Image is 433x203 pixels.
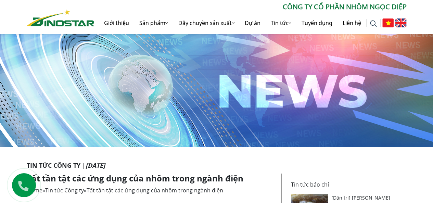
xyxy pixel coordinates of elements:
[134,12,173,34] a: Sản phẩm
[86,161,105,169] i: [DATE]
[27,187,223,194] span: » »
[240,12,266,34] a: Dự án
[27,174,276,183] h1: Tất tần tật các ứng dụng của nhôm trong ngành điện
[87,187,223,194] span: Tất tần tật các ứng dụng của nhôm trong ngành điện
[291,180,403,189] p: Tin tức báo chí
[395,18,407,27] img: English
[370,20,377,27] img: search
[94,2,407,12] p: CÔNG TY CỔ PHẦN NHÔM NGỌC DIỆP
[296,12,338,34] a: Tuyển dụng
[338,12,366,34] a: Liên hệ
[45,187,84,194] a: Tin tức Công ty
[27,161,407,170] p: Tin tức Công ty |
[27,9,94,26] img: Nhôm Dinostar
[266,12,296,34] a: Tin tức
[382,18,394,27] img: Tiếng Việt
[99,12,134,34] a: Giới thiệu
[173,12,240,34] a: Dây chuyền sản xuất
